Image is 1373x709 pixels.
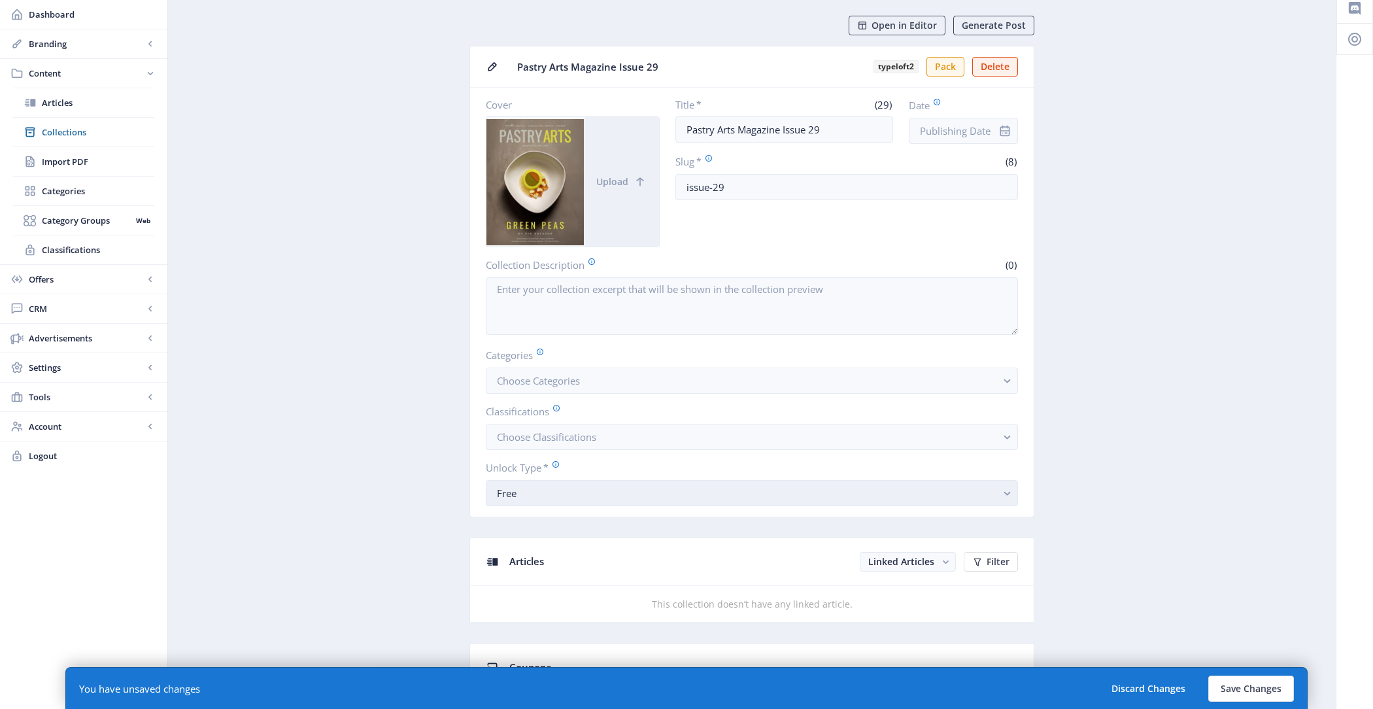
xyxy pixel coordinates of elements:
[42,243,154,256] span: Classifications
[962,20,1026,31] span: Generate Post
[1099,676,1198,702] button: Discard Changes
[584,117,659,247] button: Upload
[42,96,154,109] span: Articles
[486,404,1008,419] label: Classifications
[469,537,1034,623] app-collection-view: Articles
[509,661,551,674] span: Coupons
[486,424,1018,450] button: Choose Classifications
[13,177,154,205] a: Categories
[29,273,144,286] span: Offers
[1004,258,1018,271] span: (0)
[873,98,893,111] span: (29)
[497,430,596,443] span: Choose Classifications
[926,57,964,77] button: Pack
[909,98,1008,112] label: Date
[486,348,1008,362] label: Categories
[29,67,144,80] span: Content
[42,214,131,227] span: Category Groups
[470,597,1034,612] div: This collection doesn’t have any linked article.
[79,682,200,695] div: You have unsaved changes
[29,302,144,315] span: CRM
[987,557,1009,567] span: Filter
[873,60,919,73] b: typeloft2
[1208,676,1294,702] button: Save Changes
[42,126,154,139] span: Collections
[909,118,1018,144] input: Publishing Date
[675,116,894,143] input: Type Collection Title ...
[42,155,154,168] span: Import PDF
[497,374,580,387] span: Choose Categories
[872,20,937,31] span: Open in Editor
[13,235,154,264] a: Classifications
[131,214,154,227] nb-badge: Web
[29,332,144,345] span: Advertisements
[972,57,1018,77] button: Delete
[13,206,154,235] a: Category GroupsWeb
[860,552,956,572] button: Linked Articles
[497,485,996,501] div: Free
[596,177,628,187] span: Upload
[29,361,144,374] span: Settings
[486,480,1018,506] button: Free
[1004,155,1018,168] span: (8)
[13,147,154,176] a: Import PDF
[998,124,1011,137] nb-icon: info
[29,390,144,404] span: Tools
[675,154,841,169] label: Slug
[964,552,1018,572] button: Filter
[953,16,1034,35] button: Generate Post
[486,368,1018,394] button: Choose Categories
[486,98,649,111] label: Cover
[29,420,144,433] span: Account
[849,16,945,35] button: Open in Editor
[675,174,1019,200] input: this-is-how-a-slug-looks-like
[13,88,154,117] a: Articles
[486,258,747,272] label: Collection Description
[517,60,863,74] span: Pastry Arts Magazine Issue 29
[675,98,779,111] label: Title
[29,37,144,50] span: Branding
[486,460,1008,475] label: Unlock Type
[868,555,934,568] span: Linked Articles
[509,555,544,568] span: Articles
[29,8,157,21] span: Dashboard
[42,184,154,198] span: Categories
[29,449,157,462] span: Logout
[13,118,154,147] a: Collections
